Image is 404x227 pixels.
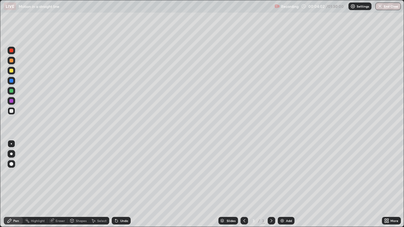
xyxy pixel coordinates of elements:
p: Settings [357,5,369,8]
div: Select [97,219,107,222]
img: class-settings-icons [350,4,355,9]
img: recording.375f2c34.svg [275,4,280,9]
p: Recording [281,4,299,9]
img: end-class-cross [377,4,383,9]
div: Highlight [31,219,45,222]
div: Shapes [76,219,86,222]
div: Eraser [56,219,65,222]
div: Pen [13,219,19,222]
img: add-slide-button [280,218,285,223]
div: More [390,219,398,222]
div: Undo [120,219,128,222]
div: / [258,219,260,223]
div: 3 [261,218,265,224]
p: LIVE [6,4,14,9]
button: End Class [375,3,401,10]
div: 3 [251,219,257,223]
div: Slides [227,219,235,222]
p: Motion in a straight line [19,4,59,9]
div: Add [286,219,292,222]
